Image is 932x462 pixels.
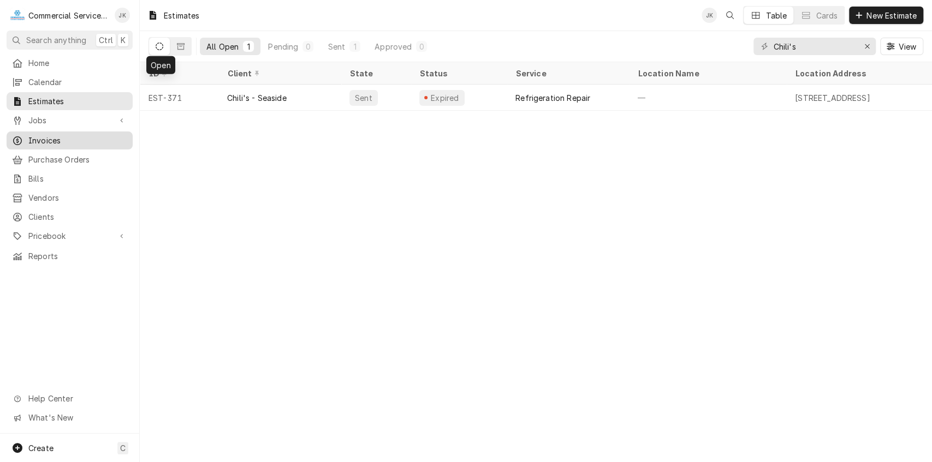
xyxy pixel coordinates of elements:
a: Go to Help Center [7,389,133,407]
span: View [896,41,918,52]
a: Estimates [7,92,133,110]
a: Go to What's New [7,409,133,427]
span: Help Center [28,393,126,404]
span: Calendar [28,76,127,88]
div: 1 [245,41,252,52]
button: Open search [721,7,739,24]
div: JK [115,8,130,23]
a: Bills [7,170,133,188]
span: Vendors [28,192,127,203]
div: State [349,68,402,79]
div: Commercial Service Co. [28,10,109,21]
span: Invoices [28,135,127,146]
div: [STREET_ADDRESS] [795,92,870,104]
span: New Estimate [864,10,919,21]
a: Go to Pricebook [7,227,133,245]
span: Clients [28,211,127,223]
div: Sent [328,41,345,52]
span: Create [28,443,54,453]
div: Service [515,68,618,79]
div: Expired [429,92,460,104]
span: Jobs [28,115,111,126]
div: Status [419,68,496,79]
button: New Estimate [849,7,923,24]
a: Clients [7,208,133,226]
div: 0 [305,41,311,52]
span: Bills [28,173,127,184]
div: Chili's - Seaside [227,92,287,104]
a: Home [7,54,133,72]
div: Open [146,56,175,74]
div: ID [149,68,207,79]
span: What's New [28,412,126,423]
span: Search anything [26,34,86,46]
span: C [120,442,126,454]
div: — [629,85,786,111]
button: Search anythingCtrlK [7,31,133,50]
div: John Key's Avatar [702,8,717,23]
div: Table [765,10,787,21]
button: Erase input [858,38,876,55]
div: Sent [354,92,373,104]
div: JK [702,8,717,23]
div: Cards [816,10,838,21]
span: Purchase Orders [28,154,127,165]
span: Reports [28,250,127,262]
div: Approved [375,41,412,52]
div: Client [227,68,330,79]
span: K [121,34,126,46]
div: Refrigeration Repair [515,92,590,104]
span: Home [28,57,127,69]
a: Purchase Orders [7,151,133,169]
div: C [10,8,25,23]
a: Reports [7,247,133,265]
div: Location Name [638,68,775,79]
span: Ctrl [99,34,113,46]
a: Vendors [7,189,133,207]
div: EST-371 [140,85,218,111]
button: View [880,38,923,55]
div: All Open [206,41,239,52]
div: Pending [268,41,298,52]
span: Estimates [28,95,127,107]
div: 1 [352,41,358,52]
span: Pricebook [28,230,111,242]
a: Calendar [7,73,133,91]
div: Commercial Service Co.'s Avatar [10,8,25,23]
input: Keyword search [773,38,855,55]
a: Invoices [7,131,133,149]
div: John Key's Avatar [115,8,130,23]
a: Go to Jobs [7,111,133,129]
div: 0 [418,41,425,52]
